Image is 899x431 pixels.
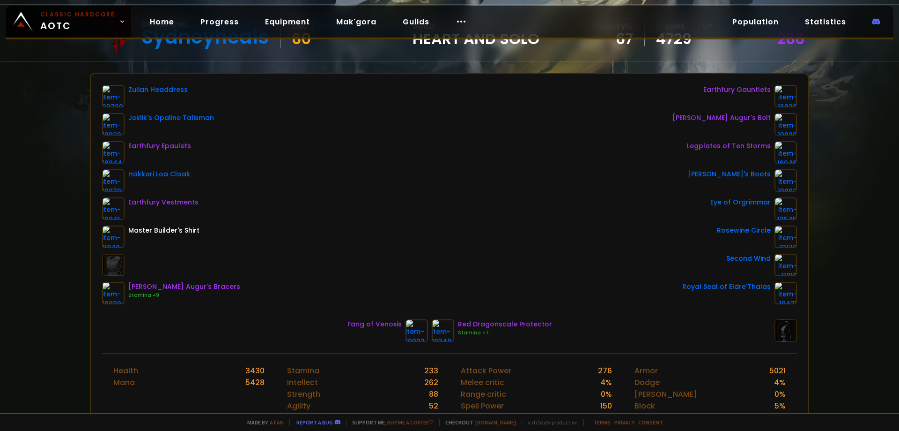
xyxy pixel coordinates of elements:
[475,419,516,426] a: [DOMAIN_NAME]
[245,365,265,377] div: 3430
[287,412,307,423] div: Spirit
[102,113,125,136] img: item-19923
[424,365,438,377] div: 233
[634,388,697,400] div: [PERSON_NAME]
[142,12,182,31] a: Home
[461,400,504,412] div: Spell Power
[113,365,138,377] div: Health
[797,12,854,31] a: Statistics
[329,12,384,31] a: Mak'gora
[598,365,612,377] div: 276
[427,412,438,423] div: 213
[270,419,284,426] a: a fan
[347,319,402,329] div: Fang of Venoxis
[102,226,125,248] img: item-11840
[461,412,500,423] div: Spell critic
[346,419,434,426] span: Support me,
[287,400,310,412] div: Agility
[769,365,786,377] div: 5021
[634,365,658,377] div: Armor
[242,419,284,426] span: Made by
[774,141,797,164] img: item-16946
[601,388,612,400] div: 0 %
[672,113,771,123] div: [PERSON_NAME] Augur's Belt
[40,10,115,33] span: AOTC
[258,12,317,31] a: Equipment
[774,282,797,304] img: item-18471
[593,419,611,426] a: Terms
[774,113,797,136] img: item-19829
[774,226,797,248] img: item-13178
[193,12,246,31] a: Progress
[424,377,438,388] div: 262
[726,254,771,264] div: Second Wind
[429,388,438,400] div: 88
[598,412,612,423] div: 10 %
[128,169,190,179] div: Hakkari Loa Cloak
[128,85,188,95] div: Zulian Headdress
[600,377,612,388] div: 4 %
[774,400,786,412] div: 5 %
[634,377,660,388] div: Dodge
[682,282,771,292] div: Royal Seal of Eldre'Thalas
[774,254,797,276] img: item-11819
[774,377,786,388] div: 4 %
[6,6,131,38] a: Classic HardcoreAOTC
[40,10,115,19] small: Classic Hardcore
[439,419,516,426] span: Checkout
[287,377,318,388] div: Intellect
[287,388,320,400] div: Strength
[458,319,552,329] div: Red Dragonscale Protector
[128,292,240,299] div: Stamina +9
[102,282,125,304] img: item-19830
[432,319,454,342] img: item-19348
[128,226,199,235] div: Master Builder's Shirt
[113,377,135,388] div: Mana
[774,197,797,220] img: item-12545
[128,197,199,207] div: Earthfury Vestments
[413,32,539,46] span: Heart and Solo
[774,85,797,107] img: item-16839
[522,419,578,426] span: v. d752d5 - production
[296,419,333,426] a: Report a bug
[405,319,428,342] img: item-19903
[128,282,240,292] div: [PERSON_NAME] Augur's Bracers
[287,365,319,377] div: Stamina
[600,400,612,412] div: 150
[102,197,125,220] img: item-16841
[461,377,504,388] div: Melee critic
[429,400,438,412] div: 52
[634,400,655,412] div: Block
[141,30,269,44] div: Sydneyheals
[387,419,434,426] a: Buy me a coffee
[725,12,786,31] a: Population
[461,388,506,400] div: Range critic
[395,12,437,31] a: Guilds
[102,169,125,192] img: item-19870
[774,169,797,192] img: item-19892
[774,388,786,400] div: 0 %
[413,20,539,46] div: guild
[703,85,771,95] div: Earthfury Gauntlets
[461,365,511,377] div: Attack Power
[656,32,692,46] a: 4729
[102,141,125,164] img: item-16844
[245,377,265,388] div: 5428
[688,169,771,179] div: [PERSON_NAME]'s Boots
[458,329,552,337] div: Stamina +7
[128,141,191,151] div: Earthfury Epaulets
[710,197,771,207] div: Eye of Orgrimmar
[687,141,771,151] div: Legplates of Ten Storms
[717,226,771,235] div: Rosewine Circle
[638,419,663,426] a: Consent
[614,419,634,426] a: Privacy
[128,113,214,123] div: Jeklik's Opaline Talisman
[102,85,125,107] img: item-22720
